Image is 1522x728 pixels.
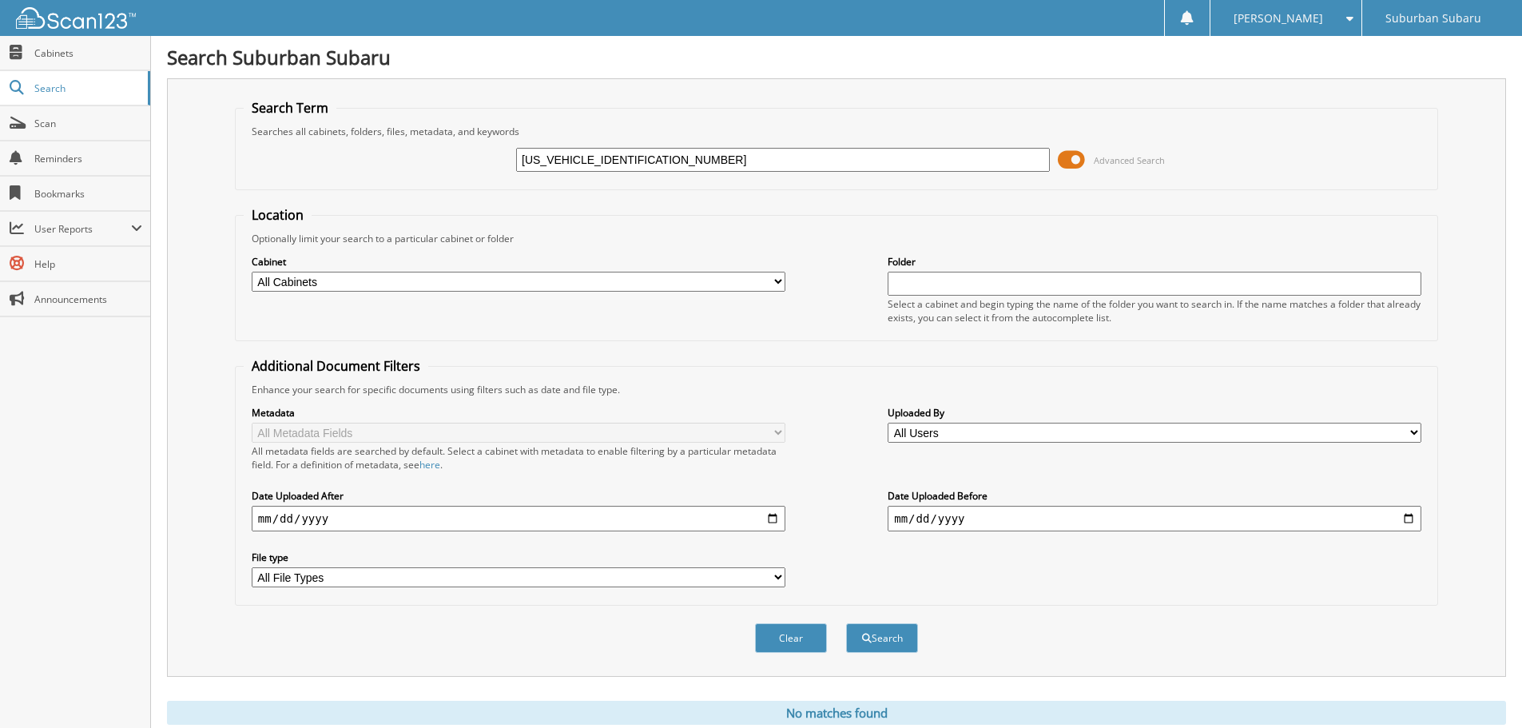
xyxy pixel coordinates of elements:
[252,489,785,503] label: Date Uploaded After
[252,444,785,471] div: All metadata fields are searched by default. Select a cabinet with metadata to enable filtering b...
[34,187,142,201] span: Bookmarks
[252,406,785,420] label: Metadata
[34,117,142,130] span: Scan
[16,7,136,29] img: scan123-logo-white.svg
[755,623,827,653] button: Clear
[419,458,440,471] a: here
[167,44,1506,70] h1: Search Suburban Subaru
[1385,14,1481,23] span: Suburban Subaru
[888,506,1421,531] input: end
[888,255,1421,269] label: Folder
[888,489,1421,503] label: Date Uploaded Before
[34,257,142,271] span: Help
[1234,14,1323,23] span: [PERSON_NAME]
[252,255,785,269] label: Cabinet
[244,357,428,375] legend: Additional Document Filters
[244,232,1429,245] div: Optionally limit your search to a particular cabinet or folder
[34,292,142,306] span: Announcements
[252,551,785,564] label: File type
[34,222,131,236] span: User Reports
[888,297,1421,324] div: Select a cabinet and begin typing the name of the folder you want to search in. If the name match...
[34,46,142,60] span: Cabinets
[34,152,142,165] span: Reminders
[34,82,140,95] span: Search
[888,406,1421,420] label: Uploaded By
[244,383,1429,396] div: Enhance your search for specific documents using filters such as date and file type.
[167,701,1506,725] div: No matches found
[244,125,1429,138] div: Searches all cabinets, folders, files, metadata, and keywords
[252,506,785,531] input: start
[244,99,336,117] legend: Search Term
[846,623,918,653] button: Search
[244,206,312,224] legend: Location
[1094,154,1165,166] span: Advanced Search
